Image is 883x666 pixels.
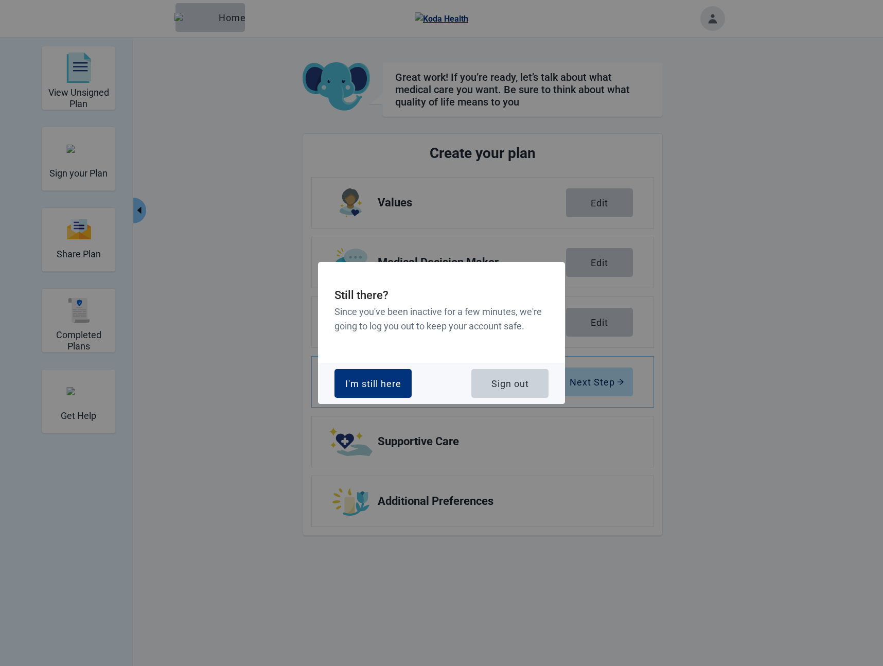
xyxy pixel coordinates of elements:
button: Sign out [471,369,549,398]
div: Sign out [491,378,529,389]
button: I'm still here [334,369,412,398]
h2: Still there? [334,287,549,305]
div: I'm still here [345,378,401,389]
h3: Since you've been inactive for a few minutes, we're going to log you out to keep your account safe. [334,305,549,334]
